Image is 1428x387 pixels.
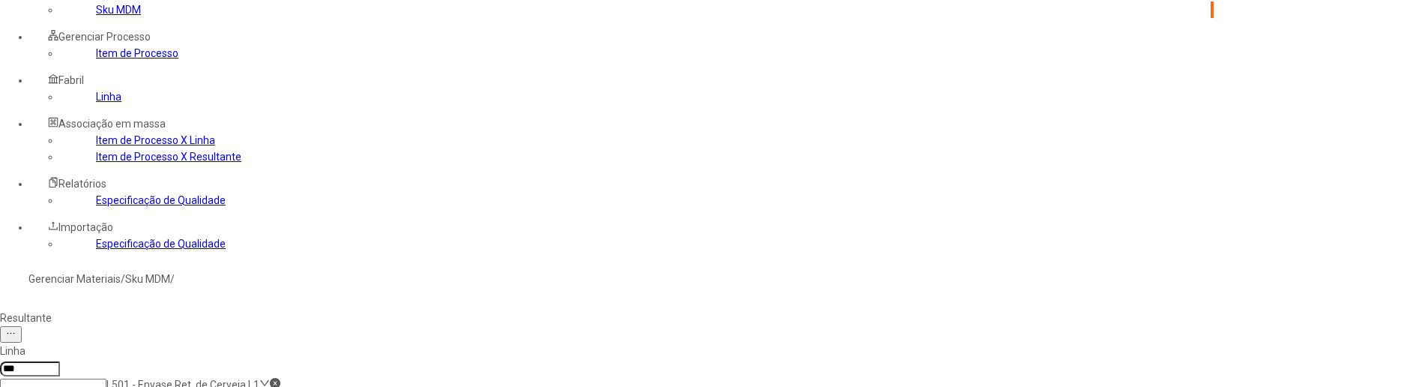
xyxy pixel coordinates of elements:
[125,273,170,285] a: Sku MDM
[96,151,241,163] a: Item de Processo X Resultante
[58,118,166,130] span: Associação em massa
[28,273,121,285] a: Gerenciar Materiais
[58,178,106,190] span: Relatórios
[96,91,121,103] a: Linha
[96,47,178,59] a: Item de Processo
[96,194,226,206] a: Especificação de Qualidade
[96,4,141,16] a: Sku MDM
[170,273,175,285] nz-breadcrumb-separator: /
[58,74,84,86] span: Fabril
[96,134,215,146] a: Item de Processo X Linha
[58,221,113,233] span: Importação
[121,273,125,285] nz-breadcrumb-separator: /
[96,238,226,250] a: Especificação de Qualidade
[58,31,151,43] span: Gerenciar Processo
